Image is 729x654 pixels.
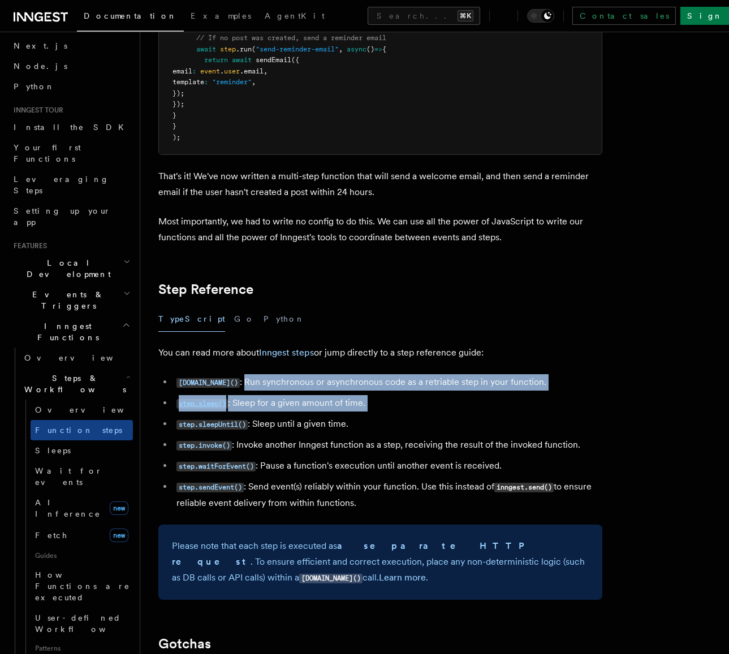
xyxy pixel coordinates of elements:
span: : [192,67,196,75]
span: Documentation [84,11,177,20]
span: Node.js [14,62,67,71]
button: Go [234,306,254,332]
p: Please note that each step is executed as . To ensure efficient and correct execution, place any ... [172,538,589,586]
span: Function steps [35,426,122,435]
span: Install the SDK [14,123,131,132]
a: Documentation [77,3,184,32]
span: Fetch [35,531,68,540]
span: new [110,529,128,542]
a: Learn more [379,572,426,583]
span: event [200,67,220,75]
span: => [374,45,382,53]
span: user [224,67,240,75]
span: Your first Functions [14,143,81,163]
code: step.sleep() [176,399,228,409]
code: [DOMAIN_NAME]() [176,378,240,388]
span: { [382,45,386,53]
span: }); [172,89,184,97]
span: Events & Triggers [9,289,123,311]
a: Setting up your app [9,201,133,232]
button: Inngest Functions [9,316,133,348]
span: sendEmail [256,56,291,64]
a: Wait for events [31,461,133,492]
span: Overview [35,405,152,414]
a: step.sendEvent() [176,481,244,492]
a: step.sleep() [176,397,228,408]
span: // If no post was created, send a reminder email [196,34,386,42]
span: Leveraging Steps [14,175,109,195]
button: Search...⌘K [368,7,480,25]
a: Function steps [31,420,133,440]
a: Install the SDK [9,117,133,137]
span: Python [14,82,55,91]
span: "reminder" [212,78,252,86]
a: Overview [31,400,133,420]
span: ( [252,45,256,53]
li: : Send event(s) reliably within your function. Use this instead of to ensure reliable event deliv... [173,479,602,511]
li: : Sleep for a given amount of time. [173,395,602,412]
a: Leveraging Steps [9,169,133,201]
code: inngest.send() [494,483,554,492]
a: Fetchnew [31,524,133,547]
a: User-defined Workflows [31,608,133,639]
span: , [252,78,256,86]
span: Steps & Workflows [20,373,126,395]
button: Events & Triggers [9,284,133,316]
span: Guides [31,547,133,565]
p: Most importantly, we had to write no config to do this. We can use all the power of JavaScript to... [158,214,602,245]
li: : Invoke another Inngest function as a step, receiving the result of the invoked function. [173,437,602,453]
span: Setting up your app [14,206,111,227]
a: Next.js [9,36,133,56]
span: await [232,56,252,64]
a: Step Reference [158,281,253,297]
span: ); [172,133,180,141]
span: await [196,45,216,53]
a: Contact sales [572,7,676,25]
a: Inngest steps [259,347,314,358]
span: }); [172,100,184,108]
a: How Functions are executed [31,565,133,608]
span: Overview [24,353,141,362]
a: AgentKit [258,3,331,31]
kbd: ⌘K [458,10,473,21]
p: That's it! We've now written a multi-step function that will send a welcome email, and then send ... [158,168,602,200]
span: Wait for events [35,466,102,487]
code: [DOMAIN_NAME]() [299,574,363,583]
span: async [347,45,366,53]
a: Examples [184,3,258,31]
button: Toggle dark mode [527,9,554,23]
span: () [366,45,374,53]
a: Your first Functions [9,137,133,169]
span: , [339,45,343,53]
span: Next.js [14,41,67,50]
li: : Sleep until a given time. [173,416,602,432]
span: , [264,67,268,75]
span: new [110,501,128,515]
a: step.invoke() [176,439,232,450]
a: Overview [20,348,133,368]
li: : Run synchronous or asynchronous code as a retriable step in your function. [173,374,602,391]
span: Features [9,241,47,250]
p: You can read more about or jump directly to a step reference guide: [158,345,602,361]
span: return [204,56,228,64]
span: Sleeps [35,446,71,455]
button: Steps & Workflows [20,368,133,400]
a: step.waitForEvent() [176,460,256,471]
a: step.sleepUntil() [176,418,248,429]
span: } [172,122,176,130]
li: : Pause a function's execution until another event is received. [173,458,602,474]
code: step.sendEvent() [176,483,244,492]
button: TypeScript [158,306,225,332]
span: Examples [191,11,251,20]
span: .run [236,45,252,53]
span: } [172,111,176,119]
span: : [204,78,208,86]
strong: a separate HTTP request [172,540,532,567]
span: step [220,45,236,53]
span: AI Inference [35,498,101,518]
span: email [172,67,192,75]
span: Inngest tour [9,106,63,115]
code: step.invoke() [176,441,232,451]
span: Local Development [9,257,123,280]
a: Gotchas [158,636,211,652]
